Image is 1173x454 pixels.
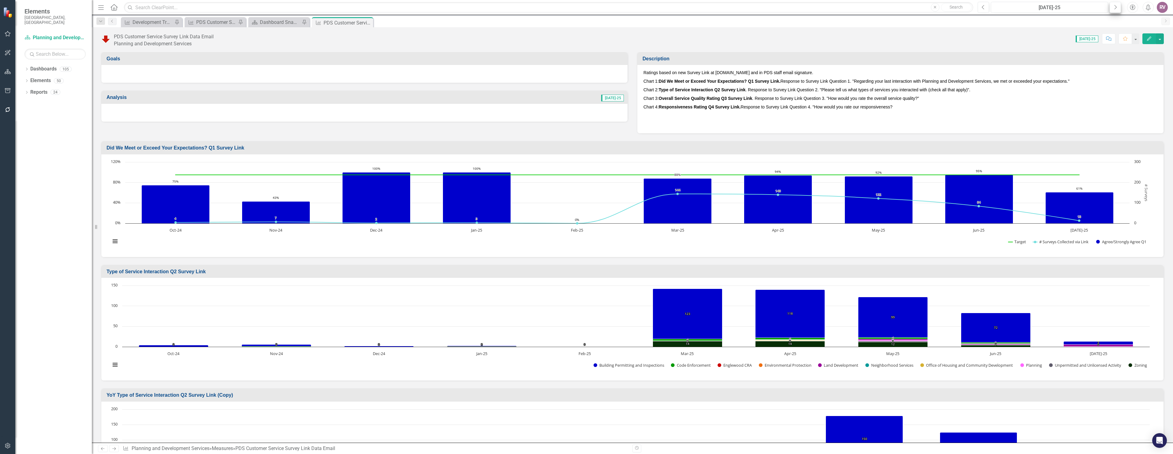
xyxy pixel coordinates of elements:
text: 1 [481,342,483,346]
span: Search [950,5,963,9]
button: Search [941,3,972,12]
path: Oct-24, 75. Agree/Strongly Agree Q1. [142,185,210,223]
button: Show Englewood CRA [718,362,752,368]
text: 118 [787,311,793,316]
text: 2 [892,338,894,342]
a: Dashboard Snapshot [250,18,300,26]
text: 0 [173,342,174,346]
text: 92% [875,170,882,175]
path: Nov-24, 5. Building Permitting and Inspections. [242,345,311,346]
strong: Overall Service Quality Rating Q3 Survey Link [659,96,752,101]
text: 4 [995,342,997,346]
button: View chart menu, Chart [111,361,119,369]
g: Target, series 1 of 3. Line with 10 data points. Y axis, values. [174,174,1081,176]
text: 14 [686,342,689,346]
div: » » [123,445,628,452]
text: 0 [576,217,578,221]
path: Jun-25, 84. # Surveys Collected via Link. [978,205,980,207]
text: 120% [111,159,121,164]
text: Jan-25 [476,351,487,356]
text: Apr-25 [784,351,796,356]
text: 3 [892,337,894,342]
path: Dec-24, 2. Building Permitting and Inspections. [344,346,414,347]
text: 1 [789,337,791,342]
text: 88% [674,172,680,177]
text: 0 [1134,220,1136,225]
text: 100% [473,166,481,171]
text: 95% [976,169,982,173]
text: 40% [113,199,121,205]
span: Chart 3: . Response to Survey Link Question 3. "How would you rate the overall service quality?" [643,96,919,101]
text: 150 [111,282,118,288]
text: 144 [675,188,680,192]
div: PDS Customer Service Survey Link Data Email [114,33,214,40]
text: 0 [789,339,791,343]
svg: Interactive chart [107,159,1153,251]
span: Elements [24,8,86,15]
text: 43% [273,195,279,200]
text: Feb-25 [571,227,583,233]
button: Show Office of Housing and Community Development [920,362,1014,368]
text: Nov-24 [270,351,283,356]
path: May-25, 2. Planning. [858,340,928,341]
a: Reports [30,89,47,96]
button: Show Target [1008,239,1026,244]
text: 100 [111,303,118,308]
text: Nov-24 [269,227,283,233]
button: Show Neighborhood Services [865,362,914,368]
text: 2 [375,217,377,221]
path: Apr-25, 140. # Surveys Collected via Link. [777,194,779,196]
text: 0 [584,342,586,346]
path: Jun-25, 95. Agree/Strongly Agree Q1. [945,175,1013,223]
button: View chart menu, Chart [111,237,119,246]
button: Show Agree/Strongly Agree Q1 [1096,239,1147,244]
text: 12 [891,342,895,346]
path: Apr-25, 1. Office of Housing and Community Development. [755,340,825,341]
text: 7 [1097,341,1099,345]
div: 24 [51,90,60,95]
button: RV [1157,2,1168,13]
a: Planning and Development Services [132,445,209,451]
a: Elements [30,77,51,84]
path: Jan-25, 1. Zoning. [447,346,517,347]
button: [DATE]-25 [991,2,1108,13]
text: 3 [476,217,478,221]
path: Jul-25, 61. Agree/Strongly Agree Q1. [1046,192,1114,223]
button: Show Unpermitted and Unlicensed Activity [1049,362,1122,368]
text: 150 [862,437,867,441]
div: Open Intercom Messenger [1152,433,1167,448]
text: 0 [275,342,277,346]
h3: YoY Type of Service Interaction Q2 Survey Link (Copy) [107,392,1160,398]
path: Jun-25, 1. Environmental Protection. [961,344,1031,344]
text: Oct-24 [170,227,182,233]
text: 0 [892,337,894,341]
button: Show Environmental Protection [759,362,811,368]
path: Jun-25, 2. Land Development. [961,344,1031,345]
path: Jun-25, 72. Building Permitting and Inspections. [961,313,1031,342]
text: 200 [1134,179,1141,185]
h3: Type of Service Interaction Q2 Survey Link [107,269,1160,274]
path: Mar-25, 123. Building Permitting and Inspections. [653,289,722,339]
img: Below Plan [101,34,111,44]
text: Mar-25 [671,227,684,233]
span: Ratings based on new Survey Link at [DOMAIN_NAME] and in PDS staff email signature. [643,70,813,75]
path: Oct-24, 4. Building Permitting and Inspections. [139,345,208,347]
text: 84 [977,200,981,204]
input: Search ClearPoint... [124,2,973,13]
path: Jan-25, 100. Agree/Strongly Agree Q1. [443,172,511,223]
text: 1 [789,339,791,343]
a: Dashboards [30,66,57,73]
h3: Description [643,56,1160,62]
div: 105 [60,66,72,72]
text: Feb-25 [579,351,591,356]
a: Measures [212,445,233,451]
path: Jun-25, 4. Zoning. [961,345,1031,347]
path: May-25, 3. Land Development. [858,339,928,340]
text: 80% [113,179,121,185]
text: [DATE]-25 [1090,351,1107,356]
text: 7 [275,216,277,220]
text: Dec-24 [373,351,385,356]
text: 2 [892,339,894,343]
